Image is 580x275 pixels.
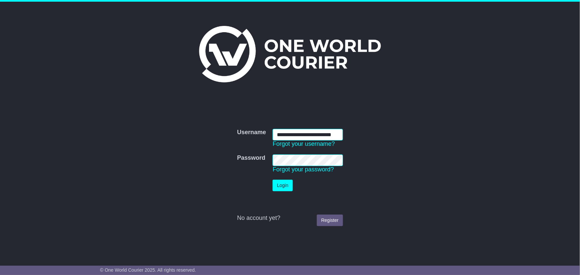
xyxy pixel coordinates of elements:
[317,215,343,226] a: Register
[273,180,292,191] button: Login
[273,166,334,173] a: Forgot your password?
[237,215,343,222] div: No account yet?
[100,267,196,273] span: © One World Courier 2025. All rights reserved.
[273,140,335,147] a: Forgot your username?
[237,129,266,136] label: Username
[199,26,381,82] img: One World
[237,154,265,162] label: Password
